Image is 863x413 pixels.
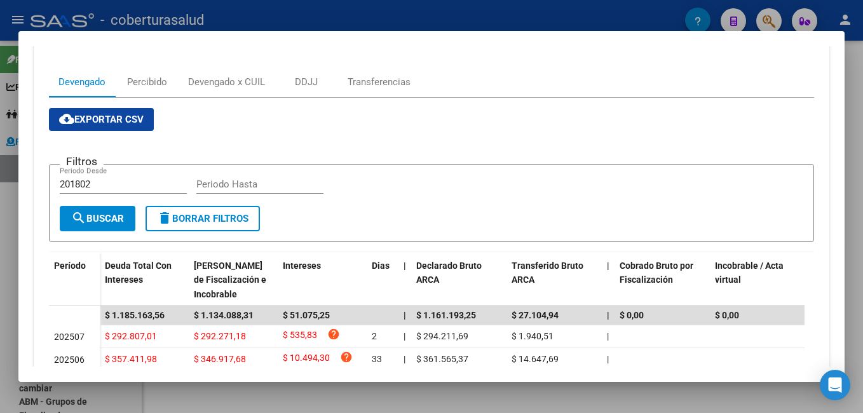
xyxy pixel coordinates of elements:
datatable-header-cell: Dias [367,252,398,308]
span: $ 357.411,98 [105,354,157,364]
datatable-header-cell: Incobrable / Acta virtual [710,252,805,308]
span: $ 292.271,18 [194,331,246,341]
span: $ 1.134.088,31 [194,310,254,320]
span: Incobrable / Acta virtual [715,261,784,285]
span: 2 [372,331,377,341]
span: 202507 [54,332,85,342]
button: Exportar CSV [49,108,154,131]
span: $ 1.940,51 [512,331,554,341]
span: | [404,354,405,364]
datatable-header-cell: Deuda Total Con Intereses [100,252,189,308]
div: Transferencias [348,75,411,89]
span: $ 361.565,37 [416,354,468,364]
button: Buscar [60,206,135,231]
span: Intereses [283,261,321,271]
span: | [607,310,609,320]
mat-icon: delete [157,210,172,226]
span: | [607,261,609,271]
span: Cobrado Bruto por Fiscalización [620,261,693,285]
i: help [340,351,353,363]
span: Buscar [71,213,124,224]
div: Open Intercom Messenger [820,370,850,400]
datatable-header-cell: | [602,252,615,308]
span: Transferido Bruto ARCA [512,261,583,285]
span: 33 [372,354,382,364]
span: Deuda Total Con Intereses [105,261,172,285]
mat-icon: search [71,210,86,226]
div: DDJJ [295,75,318,89]
div: Devengado x CUIL [188,75,265,89]
span: $ 1.185.163,56 [105,310,165,320]
span: Borrar Filtros [157,213,248,224]
span: $ 27.104,94 [512,310,559,320]
datatable-header-cell: Declarado Bruto ARCA [411,252,506,308]
span: $ 51.075,25 [283,310,330,320]
span: Período [54,261,86,271]
datatable-header-cell: Período [49,252,100,306]
div: Devengado [58,75,105,89]
span: Exportar CSV [59,114,144,125]
span: | [404,331,405,341]
span: Dias [372,261,390,271]
span: [PERSON_NAME] de Fiscalización e Incobrable [194,261,266,300]
span: $ 0,00 [715,310,739,320]
div: Percibido [127,75,167,89]
span: $ 1.161.193,25 [416,310,476,320]
datatable-header-cell: Deuda Bruta Neto de Fiscalización e Incobrable [189,252,278,308]
datatable-header-cell: | [398,252,411,308]
h3: Filtros [60,154,104,168]
mat-icon: cloud_download [59,111,74,126]
span: | [404,261,406,271]
span: $ 0,00 [620,310,644,320]
datatable-header-cell: Intereses [278,252,367,308]
datatable-header-cell: Cobrado Bruto por Fiscalización [615,252,710,308]
button: Borrar Filtros [146,206,260,231]
span: $ 292.807,01 [105,331,157,341]
span: 202506 [54,355,85,365]
datatable-header-cell: Transferido Bruto ARCA [506,252,602,308]
i: help [327,328,340,341]
span: $ 346.917,68 [194,354,246,364]
span: $ 535,83 [283,328,317,345]
span: | [404,310,406,320]
span: $ 10.494,30 [283,351,330,368]
span: $ 14.647,69 [512,354,559,364]
span: | [607,331,609,341]
span: | [607,354,609,364]
span: Declarado Bruto ARCA [416,261,482,285]
span: $ 294.211,69 [416,331,468,341]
